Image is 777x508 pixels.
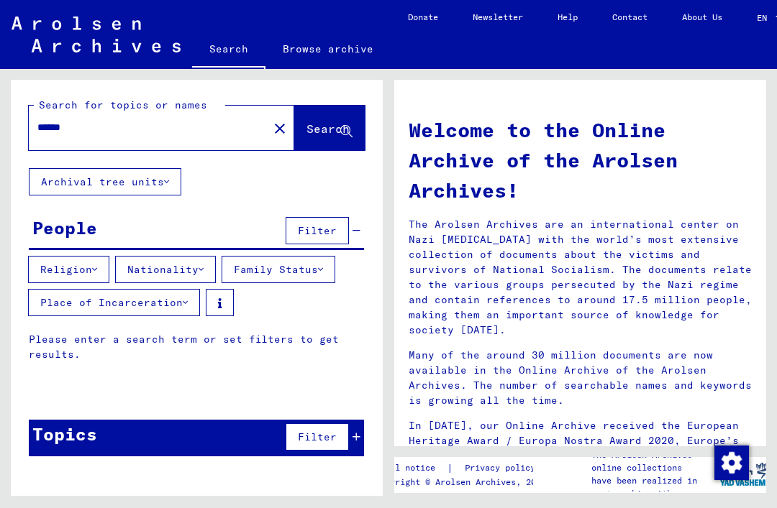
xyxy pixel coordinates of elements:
[453,461,553,476] a: Privacy policy
[222,256,335,283] button: Family Status
[409,115,752,205] h1: Welcome to the Online Archive of the Arolsen Archives!
[265,114,294,142] button: Clear
[265,32,391,66] a: Browse archive
[28,289,200,316] button: Place of Incarceration
[115,256,216,283] button: Nationality
[409,348,752,408] p: Many of the around 30 million documents are now available in the Online Archive of the Arolsen Ar...
[409,217,752,338] p: The Arolsen Archives are an international center on Nazi [MEDICAL_DATA] with the world’s most ext...
[298,224,337,237] span: Filter
[29,168,181,195] button: Archival tree units
[757,13,773,23] span: EN
[375,461,553,476] div: |
[591,448,719,474] p: The Arolsen Archives online collections
[12,17,181,52] img: Arolsen_neg.svg
[192,32,265,69] a: Search
[286,217,349,244] button: Filter
[28,256,109,283] button: Religion
[714,445,749,480] img: Change consent
[286,423,349,451] button: Filter
[714,445,748,479] div: Change consent
[306,121,350,136] span: Search
[271,120,288,137] mat-icon: close
[591,474,719,500] p: have been realized in partnership with
[32,421,97,447] div: Topics
[39,98,207,111] mat-label: Search for topics or names
[375,461,447,476] a: Legal notice
[29,332,364,362] p: Please enter a search term or set filters to get results.
[298,430,337,443] span: Filter
[32,215,97,241] div: People
[294,106,365,150] button: Search
[375,476,553,489] p: Copyright © Arolsen Archives, 2021
[409,418,752,479] p: In [DATE], our Online Archive received the European Heritage Award / Europa Nostra Award 2020, Eu...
